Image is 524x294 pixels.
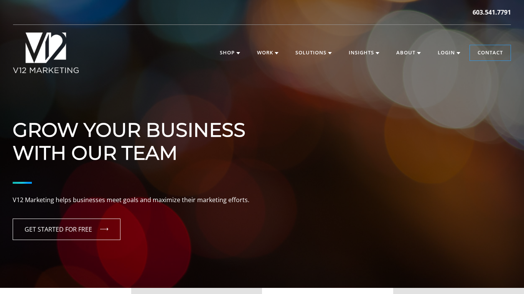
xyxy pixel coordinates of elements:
[470,45,511,60] a: Contact
[13,195,511,205] p: V12 Marketing helps businesses meet goals and maximize their marketing efforts.
[430,45,468,60] a: Login
[13,96,511,165] h1: Grow Your Business With Our Team
[13,33,79,73] img: V12 MARKETING Logo New Hampshire Marketing Agency
[341,45,387,60] a: Insights
[249,45,286,60] a: Work
[389,45,428,60] a: About
[473,8,511,17] a: 603.541.7791
[212,45,248,60] a: Shop
[288,45,339,60] a: Solutions
[13,219,120,240] a: GET STARTED FOR FREE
